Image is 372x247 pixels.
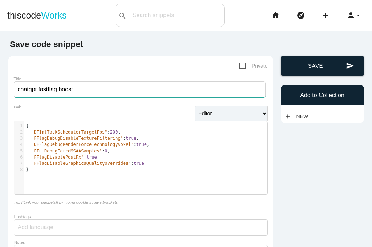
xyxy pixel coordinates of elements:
[126,136,136,141] span: true
[31,155,84,160] span: "FFlagDisablePostFx"
[322,4,330,27] i: add
[118,4,127,28] i: search
[347,4,355,27] i: person
[14,142,24,148] div: 4
[10,39,83,49] b: Save code snippet
[26,167,29,172] span: }
[31,136,123,141] span: "FFlagDebugDisableTextureFiltering"
[31,161,131,166] span: "FFlagDisableGraphicsQualityOverrides"
[26,155,100,160] span: : ,
[86,155,97,160] span: true
[281,56,364,76] button: sendSave
[26,136,139,141] span: : ,
[7,4,67,27] a: thiscodeWorks
[26,148,110,154] span: : ,
[14,123,24,129] div: 1
[136,142,147,147] span: true
[14,160,24,167] div: 7
[26,123,29,128] span: {
[31,130,108,135] span: "DFIntTaskSchedulerTargetFps"
[26,161,144,166] span: :
[14,240,25,245] label: Notes
[31,142,134,147] span: "DFFlagDebugRenderForceTechnologyVoxel"
[26,130,121,135] span: : ,
[284,92,360,99] h6: Add to Collection
[14,81,266,97] input: What does this code do?
[239,61,268,71] span: Private
[14,154,24,160] div: 6
[41,10,66,20] span: Works
[271,4,280,27] i: home
[14,135,24,142] div: 3
[355,4,361,27] i: arrow_drop_down
[110,130,118,135] span: 200
[14,215,31,219] label: Hashtags
[284,110,291,123] i: add
[14,129,24,135] div: 2
[31,148,102,154] span: "FIntDebugForceMSAASamples"
[346,56,354,76] i: send
[134,161,144,166] span: true
[14,200,118,204] i: Tip: [[Link your snippets]] by typing double square brackets
[18,220,61,235] input: Add language
[116,4,129,27] button: search
[26,142,150,147] span: : ,
[14,105,21,109] label: Code
[284,110,312,123] a: addNew
[14,77,21,81] label: Title
[296,4,305,27] i: explore
[105,148,107,154] span: 0
[129,8,224,23] input: Search snippets
[14,167,24,173] div: 8
[14,148,24,154] div: 5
